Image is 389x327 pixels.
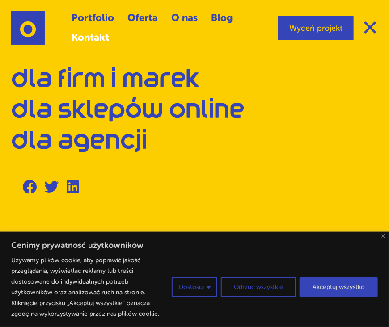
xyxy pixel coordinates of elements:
button: Blisko [381,234,385,238]
img: Brandoo Group [11,11,45,45]
a: O nas [171,8,198,28]
a: Oferta [127,8,158,28]
a: Blog [211,8,233,28]
button: Odrzuć wszystkie [221,277,296,297]
p: Cenimy prywatność użytkowników [11,240,378,251]
a: Kontakt [72,28,109,48]
button: Dostosuj [172,277,217,297]
a: Dla sklepów online [11,100,245,121]
p: Używamy plików cookie, aby poprawić jakość przeglądania, wyświetlać reklamy lub treści dostosowan... [11,255,165,319]
button: Close [363,21,378,34]
a: Dla firm i marek [11,69,200,90]
a: Wyceń projekt [278,16,354,40]
a: Dla agencji [11,131,147,152]
button: Akceptuj wszystko [300,277,378,297]
a: Portfolio [72,8,114,28]
img: Close [381,234,385,238]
